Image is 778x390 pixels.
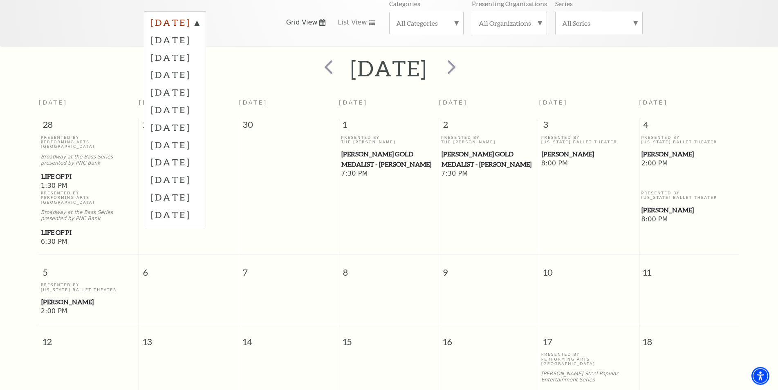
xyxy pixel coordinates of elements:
[441,149,537,169] a: Cliburn Gold Medalist - Aristo Sham
[41,283,137,292] p: Presented By [US_STATE] Ballet Theater
[396,19,457,27] label: All Categories
[239,254,339,283] span: 7
[41,297,137,307] a: Peter Pan
[39,254,139,283] span: 5
[441,169,537,178] span: 7:30 PM
[639,254,739,283] span: 11
[41,135,137,149] p: Presented By Performing Arts [GEOGRAPHIC_DATA]
[39,118,139,135] span: 28
[539,254,639,283] span: 10
[341,169,437,178] span: 7:30 PM
[41,227,137,238] span: Life of Pi
[339,254,439,283] span: 8
[41,172,137,182] a: Life of Pi
[339,118,439,135] span: 1
[151,188,199,206] label: [DATE]
[435,54,465,83] button: next
[139,118,239,135] span: 29
[751,367,769,385] div: Accessibility Menu
[542,149,637,159] span: [PERSON_NAME]
[151,31,199,49] label: [DATE]
[151,118,199,136] label: [DATE]
[239,324,339,352] span: 14
[641,135,737,145] p: Presented By [US_STATE] Ballet Theater
[350,55,428,81] h2: [DATE]
[341,149,436,169] span: [PERSON_NAME] Gold Medalist - [PERSON_NAME]
[339,99,368,106] span: [DATE]
[139,254,239,283] span: 6
[539,99,568,106] span: [DATE]
[442,149,536,169] span: [PERSON_NAME] Gold Medalist - [PERSON_NAME]
[479,19,540,27] label: All Organizations
[539,324,639,352] span: 17
[151,136,199,154] label: [DATE]
[541,159,637,168] span: 8:00 PM
[286,18,318,27] span: Grid View
[541,352,637,366] p: Presented By Performing Arts [GEOGRAPHIC_DATA]
[41,238,137,247] span: 6:30 PM
[341,149,437,169] a: Cliburn Gold Medalist - Aristo Sham
[441,135,537,145] p: Presented By The [PERSON_NAME]
[639,99,668,106] span: [DATE]
[641,191,737,200] p: Presented By [US_STATE] Ballet Theater
[239,99,267,106] span: [DATE]
[41,191,137,205] p: Presented By Performing Arts [GEOGRAPHIC_DATA]
[39,324,139,352] span: 12
[639,324,739,352] span: 18
[151,16,199,31] label: [DATE]
[439,324,539,352] span: 16
[41,227,137,238] a: Life of Pi
[151,206,199,223] label: [DATE]
[341,135,437,145] p: Presented By The [PERSON_NAME]
[239,118,339,135] span: 30
[151,83,199,101] label: [DATE]
[439,118,539,135] span: 2
[151,101,199,118] label: [DATE]
[41,172,137,182] span: Life of Pi
[338,18,367,27] span: List View
[539,118,639,135] span: 3
[151,153,199,171] label: [DATE]
[41,307,137,316] span: 2:00 PM
[541,135,637,145] p: Presented By [US_STATE] Ballet Theater
[339,324,439,352] span: 15
[41,297,137,307] span: [PERSON_NAME]
[41,154,137,166] p: Broadway at the Bass Series presented by PNC Bank
[41,182,137,191] span: 1:30 PM
[313,54,343,83] button: prev
[541,371,637,383] p: [PERSON_NAME] Steel Popular Entertainment Series
[439,99,468,106] span: [DATE]
[641,159,737,168] span: 2:00 PM
[39,99,67,106] span: [DATE]
[641,205,737,215] a: Peter Pan
[139,99,168,106] span: [DATE]
[641,149,737,159] span: [PERSON_NAME]
[562,19,636,27] label: All Series
[439,254,539,283] span: 9
[139,324,239,352] span: 13
[151,66,199,83] label: [DATE]
[641,205,737,215] span: [PERSON_NAME]
[151,171,199,188] label: [DATE]
[41,209,137,222] p: Broadway at the Bass Series presented by PNC Bank
[541,149,637,159] a: Peter Pan
[641,215,737,224] span: 8:00 PM
[151,49,199,66] label: [DATE]
[639,118,739,135] span: 4
[641,149,737,159] a: Peter Pan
